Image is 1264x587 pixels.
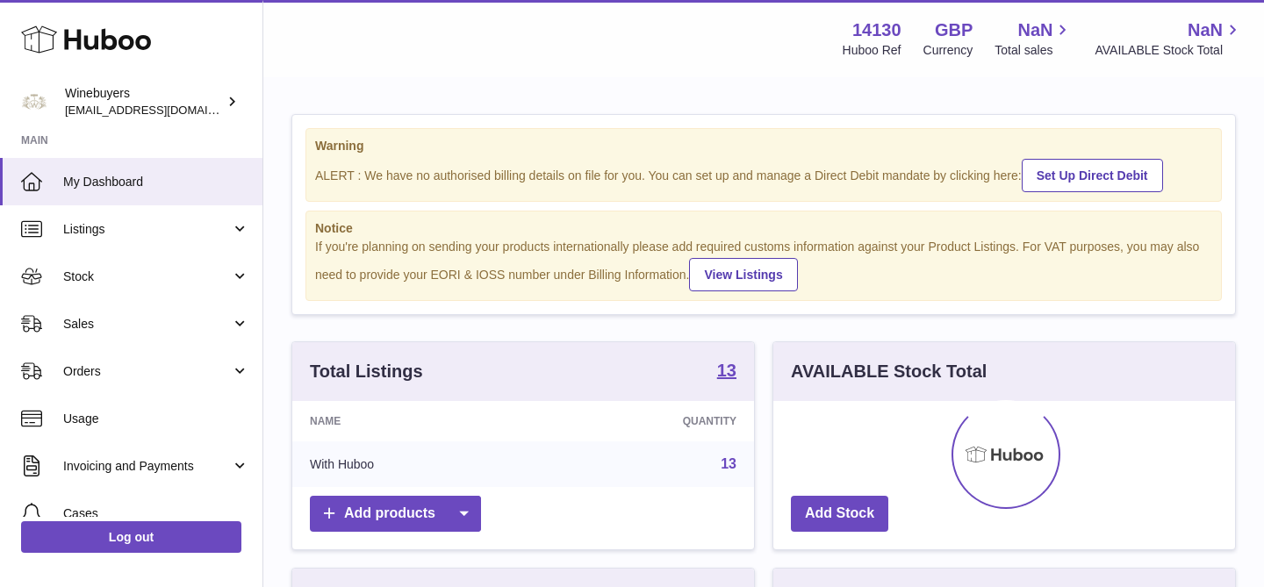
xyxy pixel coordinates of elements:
strong: 14130 [852,18,901,42]
a: 13 [721,456,736,471]
span: Invoicing and Payments [63,458,231,475]
a: Add Stock [791,496,888,532]
span: Listings [63,221,231,238]
div: Currency [923,42,973,59]
span: Total sales [995,42,1073,59]
a: View Listings [689,258,797,291]
strong: Notice [315,220,1212,237]
div: ALERT : We have no authorised billing details on file for you. You can set up and manage a Direct... [315,156,1212,192]
h3: Total Listings [310,360,423,383]
span: AVAILABLE Stock Total [1095,42,1243,59]
th: Name [292,401,535,441]
span: [EMAIL_ADDRESS][DOMAIN_NAME] [65,103,258,117]
span: Usage [63,411,249,427]
img: ben@winebuyers.com [21,89,47,115]
a: Add products [310,496,481,532]
strong: Warning [315,138,1212,154]
span: NaN [1188,18,1223,42]
div: Winebuyers [65,85,223,118]
span: Cases [63,505,249,522]
a: NaN AVAILABLE Stock Total [1095,18,1243,59]
strong: GBP [935,18,973,42]
div: Huboo Ref [843,42,901,59]
td: With Huboo [292,441,535,487]
a: Log out [21,521,241,553]
th: Quantity [535,401,754,441]
a: 13 [717,362,736,383]
span: My Dashboard [63,174,249,190]
h3: AVAILABLE Stock Total [791,360,987,383]
span: Orders [63,363,231,380]
a: Set Up Direct Debit [1022,159,1163,192]
span: Stock [63,268,231,285]
span: NaN [1017,18,1052,42]
a: NaN Total sales [995,18,1073,59]
span: Sales [63,316,231,333]
strong: 13 [717,362,736,379]
div: If you're planning on sending your products internationally please add required customs informati... [315,239,1212,291]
